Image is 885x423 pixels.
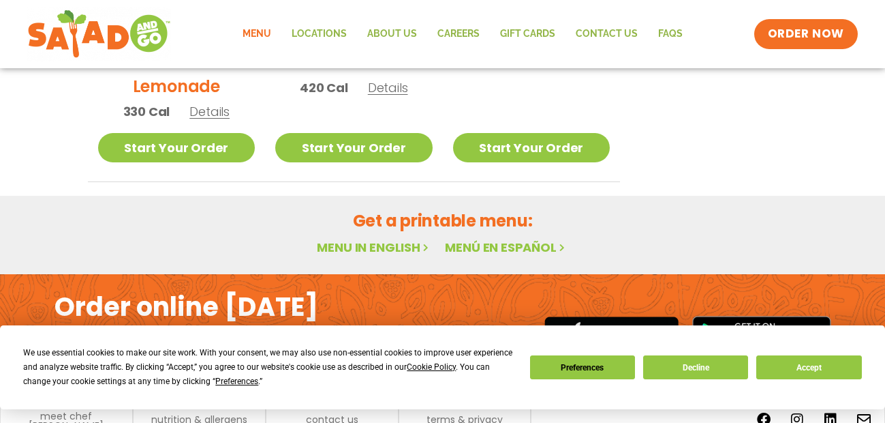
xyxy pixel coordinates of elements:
h2: Get a printable menu: [88,209,798,233]
a: GIFT CARDS [490,18,565,50]
a: Careers [427,18,490,50]
a: Start Your Order [98,133,255,162]
span: Cookie Policy [407,362,456,372]
button: Accept [756,355,861,379]
a: Menu in English [317,239,431,256]
a: About Us [357,18,427,50]
div: We use essential cookies to make our site work. With your consent, we may also use non-essential ... [23,346,513,389]
span: ORDER NOW [768,26,844,42]
img: new-SAG-logo-768×292 [27,7,171,61]
button: Preferences [530,355,635,379]
a: Start Your Order [453,133,610,162]
a: Contact Us [565,18,648,50]
h2: Order online [DATE] [55,290,318,323]
a: FAQs [648,18,693,50]
a: Start Your Order [275,133,433,162]
a: ORDER NOW [754,19,858,49]
span: Preferences [215,377,258,386]
a: Menu [232,18,281,50]
span: Details [189,103,230,120]
span: 330 Cal [123,102,170,121]
nav: Menu [232,18,693,50]
a: Locations [281,18,357,50]
span: 420 Cal [300,78,348,97]
button: Decline [643,355,748,379]
a: Menú en español [445,239,568,256]
img: google_play [692,316,831,357]
span: Details [368,79,408,96]
img: appstore [544,315,679,359]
